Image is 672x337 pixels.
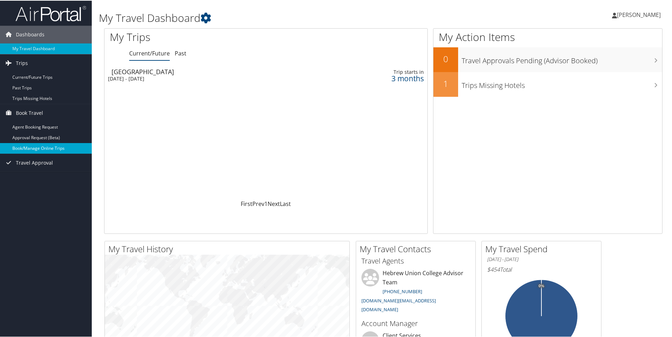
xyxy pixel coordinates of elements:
span: Dashboards [16,25,44,43]
h2: My Travel History [108,242,349,254]
a: [PERSON_NAME] [612,4,668,25]
a: Past [175,49,186,57]
h3: Travel Agents [361,255,470,265]
div: Trip starts in [346,68,424,75]
h2: 1 [433,77,458,89]
h6: Total [487,265,596,273]
div: 3 months [346,75,424,81]
a: [PHONE_NUMBER] [383,288,422,294]
li: Hebrew Union College Advisor Team [358,268,474,315]
h2: My Travel Spend [485,242,601,254]
a: Next [268,199,280,207]
a: [DOMAIN_NAME][EMAIL_ADDRESS][DOMAIN_NAME] [361,297,436,312]
h2: My Travel Contacts [360,242,475,254]
tspan: 0% [539,283,544,288]
h3: Trips Missing Hotels [462,76,662,90]
h1: My Travel Dashboard [99,10,478,25]
a: Last [280,199,291,207]
span: Book Travel [16,104,43,121]
img: airportal-logo.png [16,5,86,21]
h3: Account Manager [361,318,470,328]
a: First [241,199,252,207]
h2: 0 [433,52,458,64]
h1: My Trips [110,29,288,44]
a: 1Trips Missing Hotels [433,71,662,96]
h1: My Action Items [433,29,662,44]
span: Trips [16,54,28,71]
h6: [DATE] - [DATE] [487,255,596,262]
span: Travel Approval [16,153,53,171]
a: Current/Future [129,49,170,57]
a: Prev [252,199,264,207]
a: 0Travel Approvals Pending (Advisor Booked) [433,47,662,71]
h3: Travel Approvals Pending (Advisor Booked) [462,52,662,65]
a: 1 [264,199,268,207]
div: [GEOGRAPHIC_DATA] [112,68,308,74]
span: $454 [487,265,500,273]
div: [DATE] - [DATE] [108,75,305,81]
span: [PERSON_NAME] [617,10,661,18]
